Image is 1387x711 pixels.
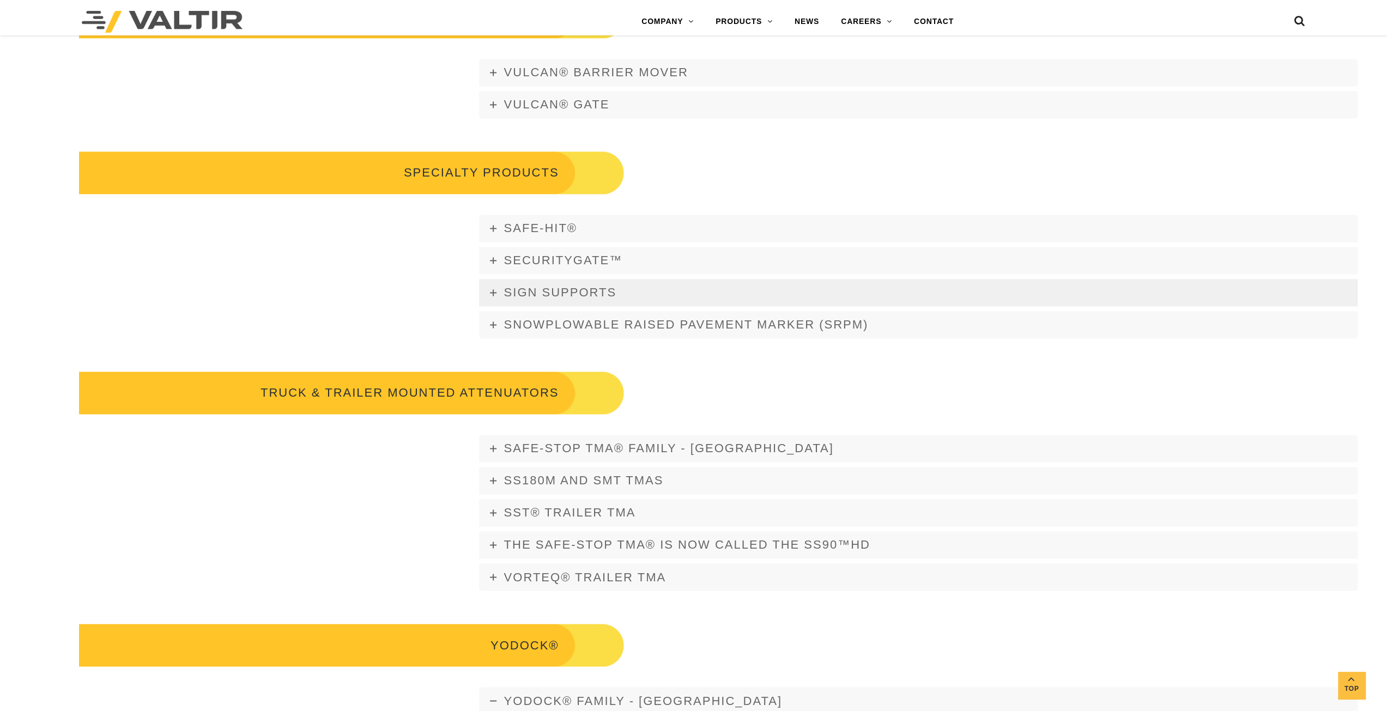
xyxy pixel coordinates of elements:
[504,473,664,487] span: SS180M and SMT TMAs
[504,694,782,707] span: YODOCK® FAMILY - [GEOGRAPHIC_DATA]
[1338,672,1365,699] a: Top
[479,91,1358,118] a: Vulcan® Gate
[504,65,688,79] span: Vulcan® Barrier Mover
[479,311,1358,338] a: Snowplowable Raised Pavement Marker (SRPM)
[479,247,1358,274] a: SecurityGate™
[479,467,1358,494] a: SS180M and SMT TMAs
[479,563,1358,591] a: Vorteq® Trailer TMA
[479,435,1358,462] a: Safe-Stop TMA® FAMILY - [GEOGRAPHIC_DATA]
[479,531,1358,558] a: The Safe-Stop TMA® is now called the SS90™HD
[479,279,1358,306] a: SIGN SUPPORTS
[504,441,834,455] span: Safe-Stop TMA® FAMILY - [GEOGRAPHIC_DATA]
[504,506,636,519] span: SST® TRAILER TMA
[504,570,667,584] span: Vorteq® Trailer TMA
[479,59,1358,86] a: Vulcan® Barrier Mover
[82,11,243,33] img: Valtir
[784,11,830,33] a: NEWS
[504,221,577,235] span: Safe-Hit®
[479,215,1358,242] a: Safe-Hit®
[479,499,1358,526] a: SST® TRAILER TMA
[504,538,870,551] span: The Safe-Stop TMA® is now called the SS90™HD
[631,11,705,33] a: COMPANY
[1338,683,1365,695] span: Top
[504,285,617,299] span: SIGN SUPPORTS
[504,318,869,331] span: Snowplowable Raised Pavement Marker (SRPM)
[830,11,903,33] a: CAREERS
[903,11,965,33] a: CONTACT
[504,98,610,111] span: Vulcan® Gate
[504,253,623,267] span: SecurityGate™
[705,11,784,33] a: PRODUCTS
